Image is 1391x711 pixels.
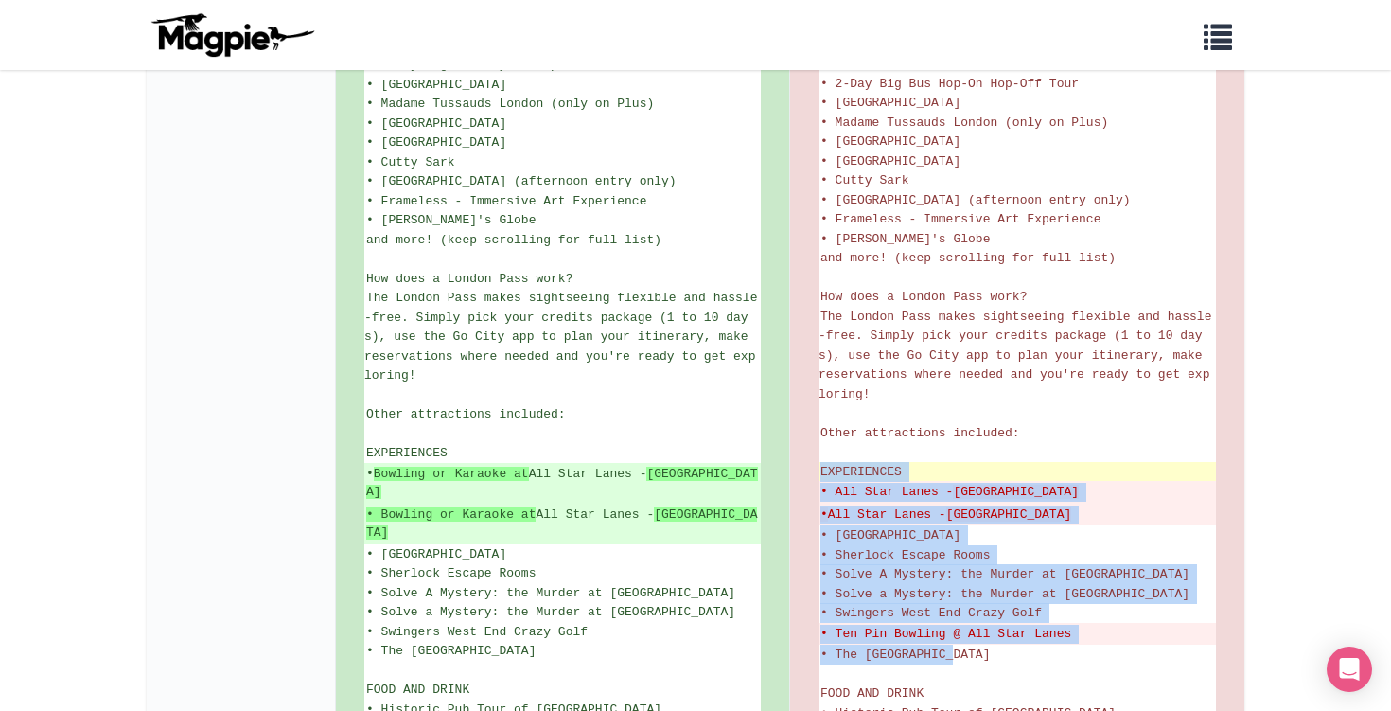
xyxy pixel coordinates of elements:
strong: [GEOGRAPHIC_DATA] [946,507,1072,522]
img: logo-ab69f6fb50320c5b225c76a69d11143b.png [147,12,317,58]
strong: Bowling or Karaoke at [374,467,529,481]
span: • Frameless - Immersive Art Experience [820,212,1100,226]
span: Other attractions included: [820,426,1020,440]
strong: • [820,507,828,522]
span: • The [GEOGRAPHIC_DATA] [366,644,536,658]
span: • [GEOGRAPHIC_DATA] (afternoon entry only) [820,193,1131,207]
span: • [GEOGRAPHIC_DATA] [366,116,506,131]
span: The London Pass makes sightseeing flexible and hassle-free. Simply pick your credits package (1 t... [364,291,757,382]
ins: All Star Lanes - [366,506,759,542]
ins: • All Star Lanes - [366,465,759,502]
span: • Solve a Mystery: the Murder at [GEOGRAPHIC_DATA] [820,587,1189,601]
span: • [GEOGRAPHIC_DATA] (afternoon entry only) [366,174,677,188]
del: • All Star Lanes - [820,483,1214,502]
span: FOOD AND DRINK [820,686,924,701]
span: • Sherlock Escape Rooms [820,548,990,562]
span: • [PERSON_NAME]'s Globe [820,232,990,246]
span: and more! (keep scrolling for full list) [820,251,1116,265]
del: All Star Lanes - [820,506,1214,524]
span: How does a London Pass work? [820,290,1027,304]
span: • [GEOGRAPHIC_DATA] [820,134,960,149]
strong: • Bowling or Karaoke at [366,507,536,522]
span: EXPERIENCES [820,465,902,479]
span: • [GEOGRAPHIC_DATA] [366,135,506,150]
span: • [PERSON_NAME]'s Globe [366,213,536,227]
span: • Swingers West End Crazy Golf [366,625,588,639]
span: • Madame Tussauds London (only on Plus) [820,116,1108,130]
del: • Ten Pin Bowling @ All Star Lanes [820,625,1214,644]
span: • Cutty Sark [366,155,455,169]
span: • Sherlock Escape Rooms [366,566,536,580]
span: • Madame Tussauds London (only on Plus) [366,97,654,111]
div: Open Intercom Messenger [1327,647,1372,692]
span: • Solve a Mystery: the Murder at [GEOGRAPHIC_DATA] [366,605,735,619]
span: • Solve A Mystery: the Murder at [GEOGRAPHIC_DATA] [820,567,1189,581]
span: • The [GEOGRAPHIC_DATA] [820,648,990,662]
span: • Frameless - Immersive Art Experience [366,194,646,208]
span: • [GEOGRAPHIC_DATA] [820,528,960,542]
span: The London Pass makes sightseeing flexible and hassle-free. Simply pick your credits package (1 t... [819,310,1211,401]
span: • Cutty Sark [820,173,909,187]
span: • [GEOGRAPHIC_DATA] [366,78,506,92]
span: Other attractions included: [366,407,566,421]
span: • [GEOGRAPHIC_DATA] [366,547,506,561]
strong: [GEOGRAPHIC_DATA] [366,467,758,500]
span: • [GEOGRAPHIC_DATA] [820,96,960,110]
span: EXPERIENCES [366,446,448,460]
span: • Swingers West End Crazy Golf [820,606,1042,620]
span: • Solve A Mystery: the Murder at [GEOGRAPHIC_DATA] [366,586,735,600]
span: • 2-Day Big Bus Hop-On Hop-Off Tour [820,77,1079,91]
span: and more! (keep scrolling for full list) [366,233,661,247]
span: • [GEOGRAPHIC_DATA] [820,154,960,169]
strong: [GEOGRAPHIC_DATA] [953,485,1079,499]
span: FOOD AND DRINK [366,683,469,697]
span: How does a London Pass work? [366,272,572,286]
